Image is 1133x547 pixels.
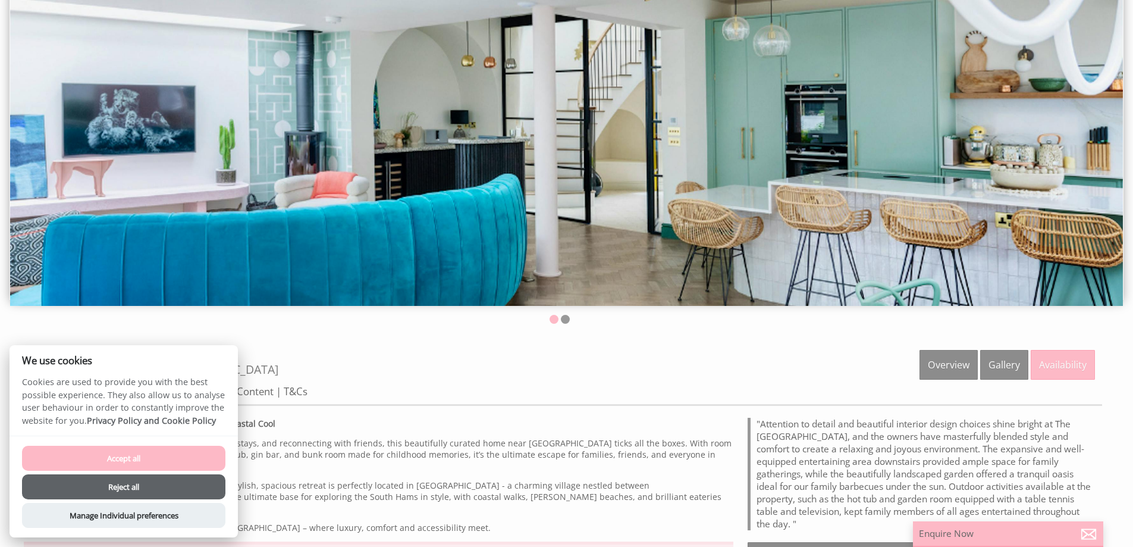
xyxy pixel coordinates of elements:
a: Privacy Policy and Cookie Policy [87,415,216,426]
button: Manage Individual preferences [22,503,225,528]
p: Designed for multigenerational holidays, celebratory stays, and reconnecting with friends, this b... [24,437,733,471]
a: Overview [919,350,978,380]
a: Gallery [980,350,1028,380]
p: Gather your favourite people and escape to The [GEOGRAPHIC_DATA] – where luxury, comfort and acce... [24,522,733,533]
h2: We use cookies [10,355,238,366]
button: Reject all [22,474,225,499]
button: Accept all [22,446,225,471]
p: Enquire Now [919,527,1097,540]
a: Availability [1031,350,1095,380]
p: Cookies are used to provide you with the best possible experience. They also allow us to analyse ... [10,376,238,436]
blockquote: "Attention to detail and beautiful interior design choices shine bright at The [GEOGRAPHIC_DATA],... [748,418,1095,530]
a: T&Cs [284,385,307,398]
p: The Smurf House is no ordinary holiday home. This stylish, spacious retreat is perfectly located ... [24,480,733,514]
